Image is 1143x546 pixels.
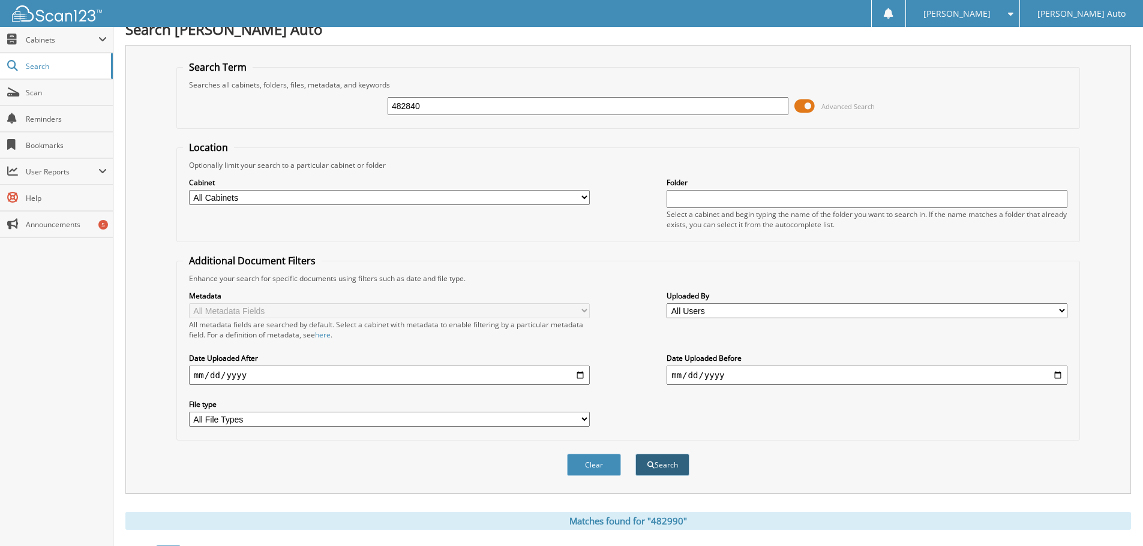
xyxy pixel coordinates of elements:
span: [PERSON_NAME] [923,10,991,17]
iframe: Chat Widget [1083,488,1143,546]
label: File type [189,399,590,409]
span: Help [26,193,107,203]
label: Date Uploaded Before [667,353,1067,363]
span: User Reports [26,167,98,177]
span: Bookmarks [26,140,107,150]
span: Search [26,61,105,71]
a: here [315,330,331,340]
label: Cabinet [189,177,590,188]
h1: Search [PERSON_NAME] Auto [125,19,1131,39]
span: Advanced Search [821,102,875,111]
label: Uploaded By [667,291,1067,301]
span: [PERSON_NAME] Auto [1037,10,1126,17]
legend: Search Term [183,61,253,74]
button: Clear [567,454,621,476]
input: end [667,366,1067,385]
input: start [189,366,590,385]
div: Matches found for "482990" [125,512,1131,530]
label: Date Uploaded After [189,353,590,363]
div: Enhance your search for specific documents using filters such as date and file type. [183,273,1073,283]
legend: Additional Document Filters [183,254,322,267]
div: Optionally limit your search to a particular cabinet or folder [183,160,1073,170]
img: scan123-logo-white.svg [12,5,102,22]
span: Scan [26,88,107,98]
div: Select a cabinet and begin typing the name of the folder you want to search in. If the name match... [667,209,1067,230]
span: Reminders [26,114,107,124]
div: 5 [98,220,108,230]
legend: Location [183,141,234,154]
span: Announcements [26,219,107,230]
div: All metadata fields are searched by default. Select a cabinet with metadata to enable filtering b... [189,319,590,340]
label: Folder [667,177,1067,188]
button: Search [635,454,689,476]
div: Searches all cabinets, folders, files, metadata, and keywords [183,80,1073,90]
span: Cabinets [26,35,98,45]
label: Metadata [189,291,590,301]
